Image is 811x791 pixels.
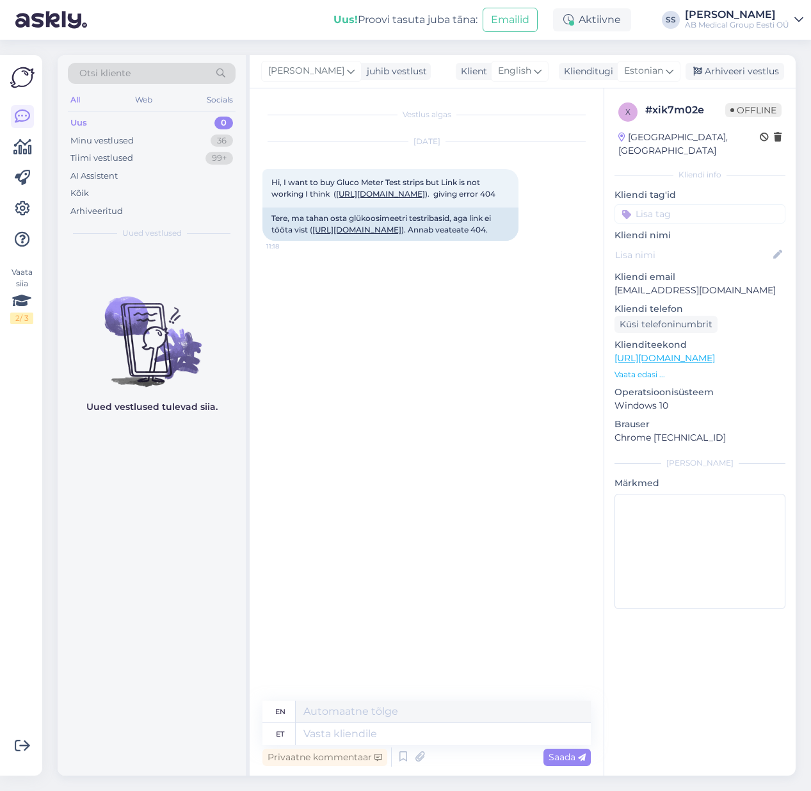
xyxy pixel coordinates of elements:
[614,302,785,316] p: Kliendi telefon
[614,229,785,242] p: Kliendi nimi
[614,169,785,181] div: Kliendi info
[10,313,33,324] div: 2 / 3
[614,316,718,333] div: Küsi telefoninumbrit
[614,369,785,380] p: Vaata edasi ...
[336,189,425,199] a: [URL][DOMAIN_NAME]
[614,338,785,352] p: Klienditeekond
[618,131,760,158] div: [GEOGRAPHIC_DATA], [GEOGRAPHIC_DATA]
[79,67,131,80] span: Otsi kliente
[614,457,785,469] div: [PERSON_NAME]
[333,12,478,28] div: Proovi tasuta juba täna:
[614,431,785,444] p: Chrome [TECHNICAL_ID]
[70,205,123,218] div: Arhiveeritud
[262,208,518,241] div: Tere, ma tahan osta glükoosimeetri testribasid, aga link ei tööta vist ( ). Annab veateate 404.
[614,399,785,412] p: Windows 10
[685,10,803,30] a: [PERSON_NAME]AB Medical Group Eesti OÜ
[275,701,285,722] div: en
[614,418,785,431] p: Brauser
[614,270,785,284] p: Kliendi email
[333,13,358,26] b: Uus!
[614,188,785,202] p: Kliendi tag'id
[68,92,83,108] div: All
[205,152,233,165] div: 99+
[70,170,118,183] div: AI Assistent
[262,749,387,766] div: Privaatne kommentaar
[553,8,631,31] div: Aktiivne
[266,241,314,251] span: 11:18
[122,227,182,239] span: Uued vestlused
[686,63,784,80] div: Arhiveeri vestlus
[615,248,771,262] input: Lisa nimi
[312,225,401,234] a: [URL][DOMAIN_NAME]
[58,273,246,389] img: No chats
[456,65,487,78] div: Klient
[498,64,531,78] span: English
[276,723,284,745] div: et
[614,386,785,399] p: Operatsioonisüsteem
[614,477,785,490] p: Märkmed
[725,103,782,117] span: Offline
[10,266,33,324] div: Vaata siia
[559,65,613,78] div: Klienditugi
[10,65,35,90] img: Askly Logo
[645,102,725,118] div: # xik7m02e
[214,117,233,129] div: 0
[685,10,789,20] div: [PERSON_NAME]
[614,204,785,224] input: Lisa tag
[70,117,87,129] div: Uus
[549,751,586,763] span: Saada
[483,8,538,32] button: Emailid
[268,64,344,78] span: [PERSON_NAME]
[614,352,715,364] a: [URL][DOMAIN_NAME]
[362,65,427,78] div: juhib vestlust
[70,187,89,200] div: Kõik
[685,20,789,30] div: AB Medical Group Eesti OÜ
[271,177,495,199] span: Hi, I want to buy Gluco Meter Test strips but Link is not working I think ( ). giving error 404
[86,400,218,414] p: Uued vestlused tulevad siia.
[204,92,236,108] div: Socials
[625,107,630,117] span: x
[70,152,133,165] div: Tiimi vestlused
[132,92,155,108] div: Web
[624,64,663,78] span: Estonian
[70,135,134,147] div: Minu vestlused
[262,109,591,120] div: Vestlus algas
[614,284,785,297] p: [EMAIL_ADDRESS][DOMAIN_NAME]
[211,135,233,147] div: 36
[662,11,680,29] div: SS
[262,136,591,147] div: [DATE]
